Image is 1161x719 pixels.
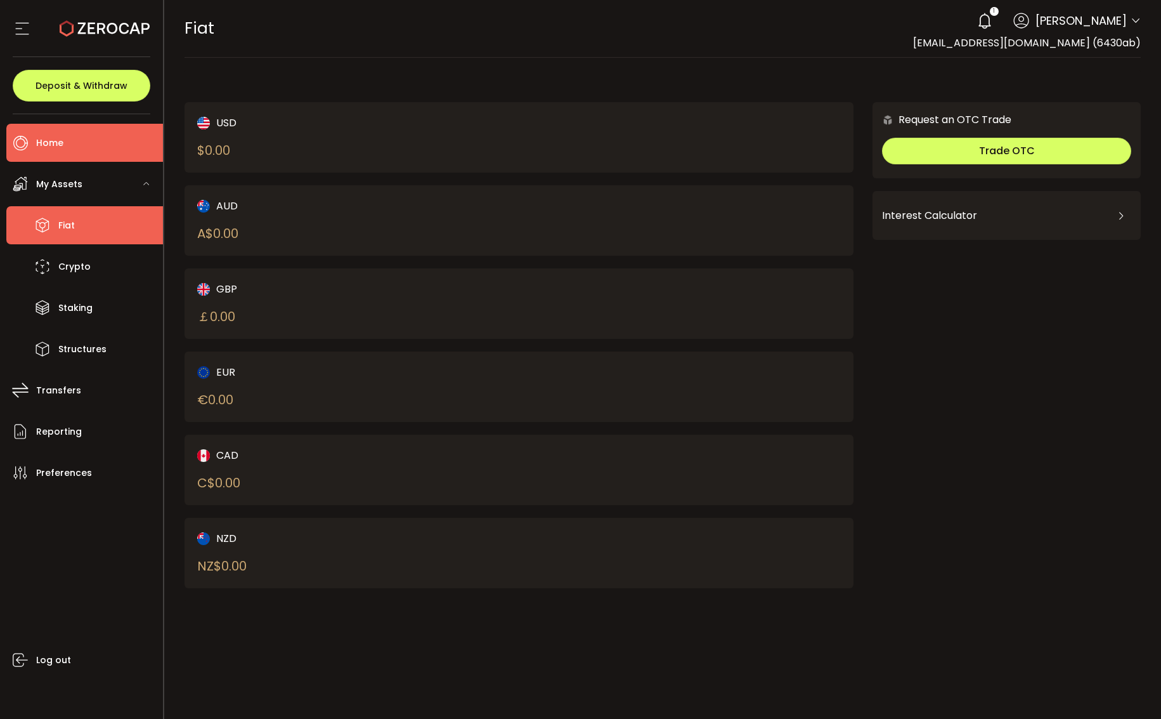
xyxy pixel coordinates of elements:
span: Staking [58,299,93,317]
img: usd_portfolio.svg [197,117,210,129]
span: Deposit & Withdraw [36,81,127,90]
img: nzd_portfolio.svg [197,532,210,545]
div: NZ$ 0.00 [197,557,247,576]
span: Trade OTC [979,143,1035,158]
span: Home [36,134,63,152]
span: Log out [36,651,71,670]
span: Fiat [185,17,214,39]
img: cad_portfolio.svg [197,449,210,462]
img: 6nGpN7MZ9FLuBP83NiajKbTRY4UzlzQtBKtCrLLspmCkSvCZHBKvY3NxgQaT5JnOQREvtQ257bXeeSTueZfAPizblJ+Fe8JwA... [882,114,893,126]
span: 1 [993,7,995,16]
div: C$ 0.00 [197,473,240,492]
img: gbp_portfolio.svg [197,283,210,296]
span: Transfers [36,381,81,400]
span: [EMAIL_ADDRESS][DOMAIN_NAME] (6430ab) [913,36,1141,50]
div: Interest Calculator [882,201,1131,231]
div: CAD [197,447,487,463]
span: Reporting [36,423,82,441]
span: Preferences [36,464,92,482]
button: Trade OTC [882,138,1131,164]
div: ￡ 0.00 [197,307,235,326]
div: Request an OTC Trade [872,112,1011,128]
img: aud_portfolio.svg [197,200,210,213]
span: Crypto [58,258,91,276]
button: Deposit & Withdraw [13,70,150,102]
div: NZD [197,531,487,546]
div: EUR [197,364,487,380]
div: $ 0.00 [197,141,230,160]
div: GBP [197,281,487,297]
span: [PERSON_NAME] [1035,12,1127,29]
iframe: Chat Widget [1098,658,1161,719]
div: A$ 0.00 [197,224,238,243]
img: eur_portfolio.svg [197,366,210,379]
div: AUD [197,198,487,214]
span: Fiat [58,216,75,235]
div: USD [197,115,487,131]
span: Structures [58,340,107,359]
span: My Assets [36,175,82,194]
div: € 0.00 [197,390,233,409]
